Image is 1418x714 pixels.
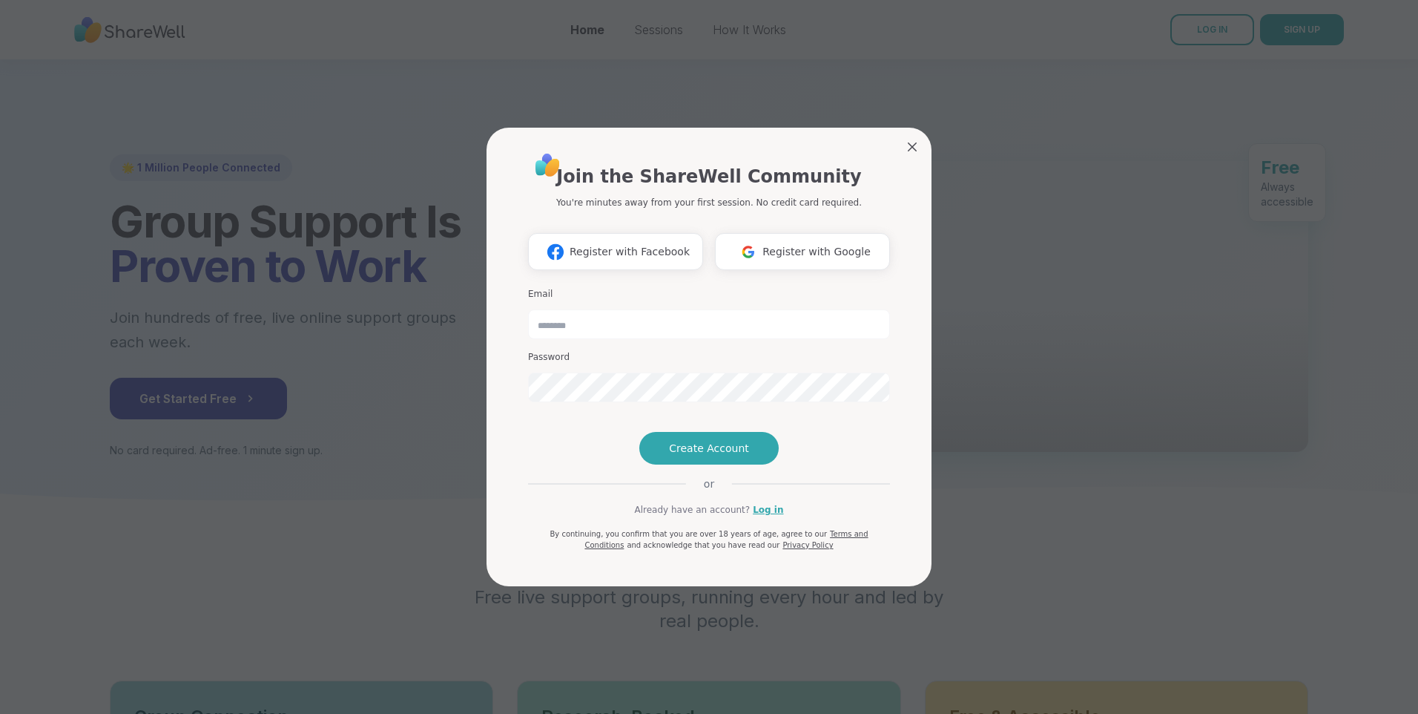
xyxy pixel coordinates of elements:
[550,530,827,538] span: By continuing, you confirm that you are over 18 years of age, agree to our
[584,530,868,549] a: Terms and Conditions
[528,288,890,301] h3: Email
[753,503,783,517] a: Log in
[634,503,750,517] span: Already have an account?
[528,351,890,364] h3: Password
[556,196,862,209] p: You're minutes away from your first session. No credit card required.
[627,541,779,549] span: and acknowledge that you have read our
[639,432,779,465] button: Create Account
[782,541,833,549] a: Privacy Policy
[541,238,570,266] img: ShareWell Logomark
[570,244,690,260] span: Register with Facebook
[669,441,749,456] span: Create Account
[528,233,703,270] button: Register with Facebook
[686,476,732,491] span: or
[734,238,762,266] img: ShareWell Logomark
[762,244,871,260] span: Register with Google
[556,163,861,190] h1: Join the ShareWell Community
[715,233,890,270] button: Register with Google
[531,148,564,182] img: ShareWell Logo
